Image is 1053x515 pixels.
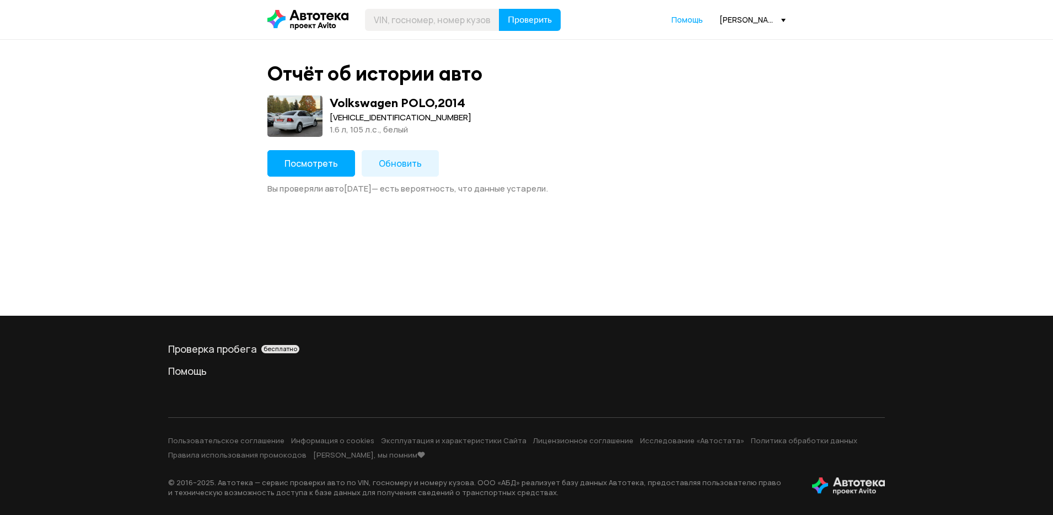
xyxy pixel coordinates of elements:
[168,436,284,445] a: Пользовательское соглашение
[267,62,482,86] div: Отчёт об истории авто
[379,157,422,169] span: Обновить
[671,14,703,25] a: Помощь
[812,477,885,495] img: tWS6KzJlK1XUpy65r7uaHVIs4JI6Dha8Nraz9T2hA03BhoCc4MtbvZCxBLwJIh+mQSIAkLBJpqMoKVdP8sONaFJLCz6I0+pu7...
[381,436,526,445] a: Эксплуатация и характеристики Сайта
[533,436,633,445] a: Лицензионное соглашение
[508,15,552,24] span: Проверить
[267,183,786,194] div: Вы проверяли авто [DATE] — есть вероятность, что данные устарели.
[168,477,794,497] p: © 2016– 2025 . Автотека — сервис проверки авто по VIN, госномеру и номеру кузова. ООО «АБД» реали...
[719,14,786,25] div: [PERSON_NAME][EMAIL_ADDRESS][DOMAIN_NAME]
[168,364,885,378] a: Помощь
[640,436,744,445] a: Исследование «Автостата»
[365,9,499,31] input: VIN, госномер, номер кузова
[264,345,297,353] span: бесплатно
[284,157,338,169] span: Посмотреть
[751,436,857,445] a: Политика обработки данных
[362,150,439,177] button: Обновить
[168,342,885,355] div: Проверка пробега
[499,9,561,31] button: Проверить
[313,450,425,460] a: [PERSON_NAME], мы помним
[330,95,465,110] div: Volkswagen POLO , 2014
[330,112,471,124] div: [VEHICLE_IDENTIFICATION_NUMBER]
[168,342,885,355] a: Проверка пробегабесплатно
[168,450,307,460] a: Правила использования промокодов
[330,124,471,136] div: 1.6 л, 105 л.c., белый
[267,150,355,177] button: Посмотреть
[291,436,374,445] a: Информация о cookies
